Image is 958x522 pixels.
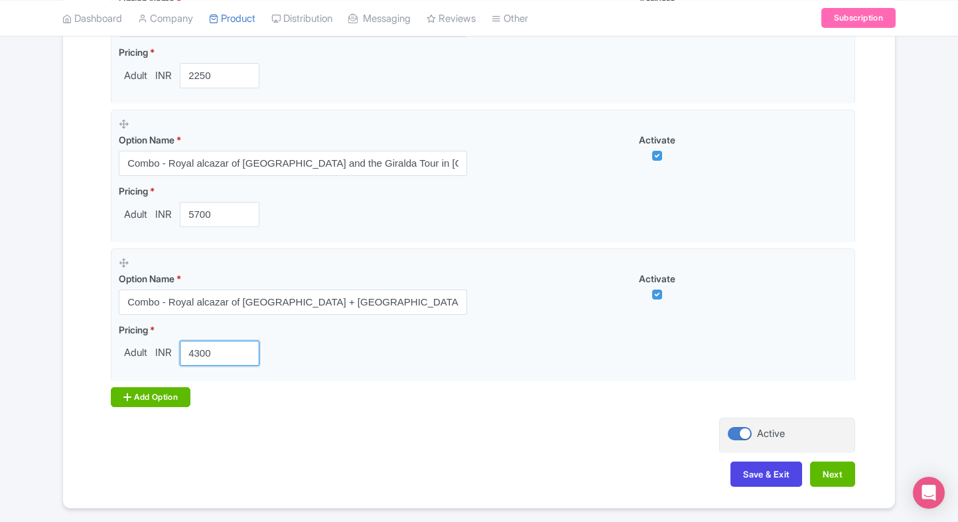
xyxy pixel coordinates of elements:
input: 0.0 [180,341,259,366]
div: Add Option [111,387,190,407]
button: Next [810,462,855,487]
span: Option Name [119,273,174,284]
span: INR [153,345,174,361]
span: INR [153,68,174,84]
div: Active [757,426,785,442]
input: Option Name [119,151,467,176]
input: 0.0 [180,63,259,88]
span: Option Name [119,134,174,145]
span: Pricing [119,324,148,335]
div: Open Intercom Messenger [913,477,945,509]
input: Option Name [119,290,467,315]
button: Save & Exit [730,462,802,487]
a: Subscription [821,8,896,28]
span: INR [153,207,174,222]
span: Pricing [119,46,148,58]
span: Pricing [119,185,148,197]
span: Activate [639,273,675,284]
span: Adult [119,345,153,361]
span: Activate [639,134,675,145]
input: 0.0 [180,202,259,227]
span: Adult [119,207,153,222]
span: Adult [119,68,153,84]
